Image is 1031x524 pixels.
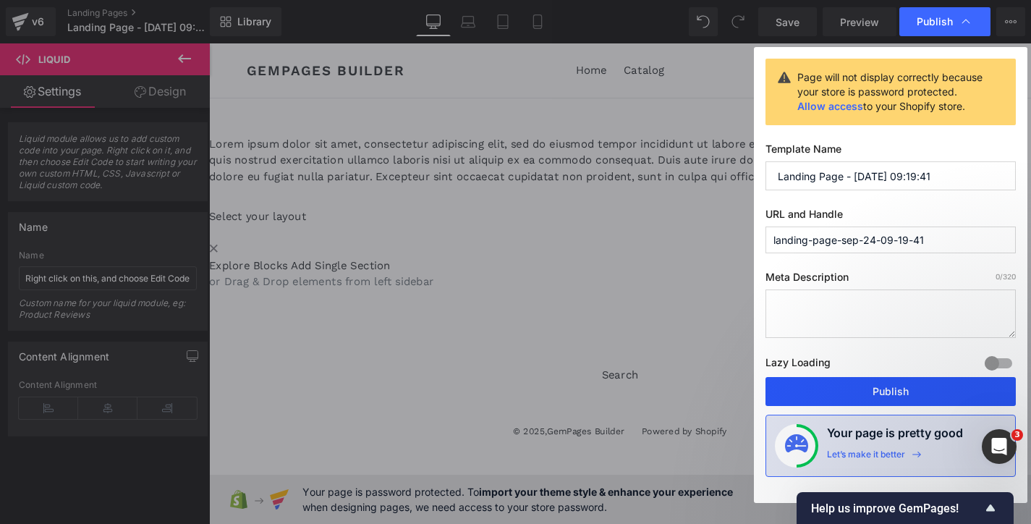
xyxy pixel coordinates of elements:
[360,407,443,418] a: GemPages Builder
[765,353,831,377] label: Lazy Loading
[40,20,209,38] a: GemPages Builder
[461,407,552,418] a: Powered by Shopify
[827,449,905,468] div: Let’s make it better
[435,18,493,40] a: Catalog
[811,499,999,517] button: Show survey - Help us improve GemPages!
[765,208,1016,227] label: URL and Handle
[765,377,1016,406] button: Publish
[765,271,1016,290] label: Meta Description
[797,100,863,112] a: Allow access
[982,429,1017,464] iframe: Intercom live chat
[996,272,1016,281] span: /320
[811,502,982,515] span: Help us improve GemPages!
[383,18,431,40] a: Home
[324,407,457,418] small: © 2025,
[1011,429,1023,441] span: 3
[87,229,193,243] a: Add Single Section
[917,15,953,28] span: Publish
[996,272,1000,281] span: 0
[418,346,457,360] a: Search
[789,14,828,43] input: Search
[785,434,808,457] img: onboarding-status.svg
[827,424,963,449] h4: Your page is pretty good
[765,143,1016,161] label: Template Name
[797,70,988,114] div: Page will not display correctly because your store is password protected. to your Shopify store.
